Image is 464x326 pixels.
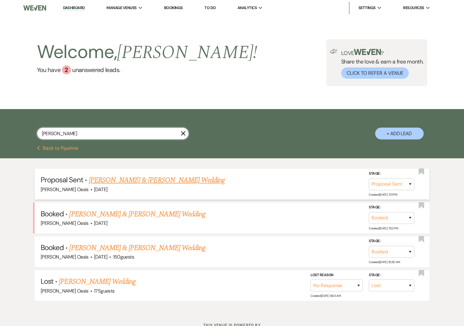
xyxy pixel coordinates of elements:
[41,186,89,193] span: [PERSON_NAME] Oasis
[41,175,83,184] span: Proposal Sent
[341,49,424,56] p: Love ?
[354,49,381,55] img: weven-logo-green.svg
[69,242,205,253] a: [PERSON_NAME] & [PERSON_NAME] Wedding
[94,288,114,294] span: 175 guests
[94,254,107,260] span: [DATE]
[369,260,400,264] span: Created: [DATE] 10:30 AM
[41,254,89,260] span: [PERSON_NAME] Oasis
[94,220,107,226] span: [DATE]
[311,294,341,298] span: Created: [DATE] 9:03 AM
[375,128,424,139] button: + Add Lead
[62,65,71,74] div: 2
[106,5,136,11] span: Manage Venues
[369,272,414,279] label: Stage:
[41,243,64,252] span: Booked
[369,238,414,245] label: Stage:
[369,226,398,230] span: Created: [DATE] 7:52 PM
[63,5,85,11] a: Dashboard
[164,5,183,10] a: Bookings
[23,2,46,14] img: Weven Logo
[37,39,257,65] h2: Welcome,
[403,5,424,11] span: Resources
[117,39,257,67] span: [PERSON_NAME] !
[369,193,397,197] span: Created: [DATE] 7:21 PM
[204,5,216,10] a: To Do
[330,49,338,54] img: loud-speaker-illustration.svg
[69,209,205,220] a: [PERSON_NAME] & [PERSON_NAME] Wedding
[338,49,424,79] div: Share the love & earn a free month.
[94,186,107,193] span: [DATE]
[37,65,257,74] a: You have 2 unanswered leads.
[358,5,376,11] span: Settings
[113,254,134,260] span: 150 guests
[41,220,89,226] span: [PERSON_NAME] Oasis
[37,128,189,139] input: Search by name, event date, email address or phone number
[369,170,414,177] label: Stage:
[41,276,53,286] span: Lost
[59,276,136,287] a: [PERSON_NAME] Wedding
[311,272,363,279] label: Lost Reason
[341,67,409,79] button: Click to Refer a Venue
[41,209,64,218] span: Booked
[41,288,89,294] span: [PERSON_NAME] Oasis
[369,204,414,211] label: Stage:
[89,175,225,186] a: [PERSON_NAME] & [PERSON_NAME] Wedding
[37,146,79,151] button: Back to Pipeline
[237,5,257,11] span: Analytics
